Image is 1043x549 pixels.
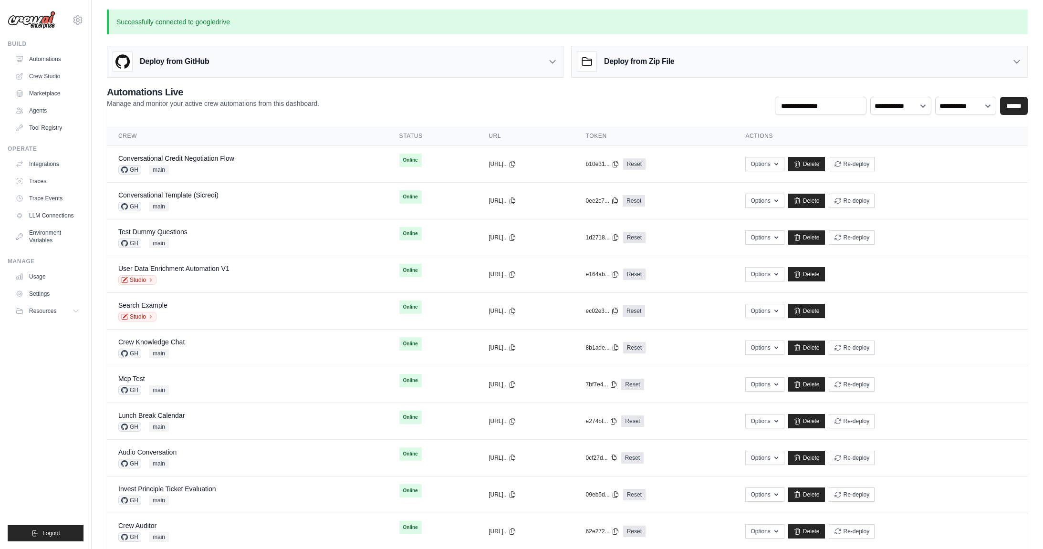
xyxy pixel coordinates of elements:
button: Options [745,377,784,392]
a: Studio [118,312,156,321]
a: Lunch Break Calendar [118,412,185,419]
a: Search Example [118,301,167,309]
h2: Automations Live [107,85,319,99]
th: Crew [107,126,388,146]
p: Manage and monitor your active crew automations from this dashboard. [107,99,319,108]
button: 62e272... [586,528,619,535]
button: Options [745,304,784,318]
span: main [149,349,169,358]
th: Actions [734,126,1028,146]
span: Online [399,484,422,497]
a: Reset [623,158,646,170]
a: Integrations [11,156,83,172]
th: Token [574,126,734,146]
a: Reset [623,232,646,243]
button: Re-deploy [829,230,875,245]
button: Options [745,414,784,428]
button: 0cf27d... [586,454,617,462]
button: e164ab... [586,270,619,278]
a: Studio [118,275,156,285]
img: GitHub Logo [113,52,132,71]
a: Audio Conversation [118,448,177,456]
a: Reset [623,489,646,500]
span: GH [118,349,141,358]
a: Delete [788,304,825,318]
span: main [149,202,169,211]
a: Delete [788,230,825,245]
span: main [149,165,169,175]
button: Logout [8,525,83,541]
th: URL [477,126,574,146]
span: Logout [42,529,60,537]
a: Usage [11,269,83,284]
span: Online [399,300,422,314]
span: Online [399,411,422,424]
span: Resources [29,307,56,315]
a: Delete [788,487,825,502]
div: Manage [8,258,83,265]
button: Re-deploy [829,414,875,428]
a: Reset [623,526,646,537]
button: 0ee2c7... [586,197,619,205]
button: Re-deploy [829,377,875,392]
a: Test Dummy Questions [118,228,188,236]
span: Online [399,264,422,277]
button: 09eb5d... [586,491,619,498]
button: Re-deploy [829,341,875,355]
a: Settings [11,286,83,301]
a: Marketplace [11,86,83,101]
a: Delete [788,157,825,171]
span: Online [399,337,422,351]
a: Reset [621,379,644,390]
a: Delete [788,267,825,281]
span: Online [399,190,422,204]
span: Online [399,521,422,534]
span: main [149,532,169,542]
span: GH [118,532,141,542]
button: ec02e3... [586,307,619,315]
a: Crew Studio [11,69,83,84]
button: 8b1ade... [586,344,619,352]
a: Crew Knowledge Chat [118,338,185,346]
span: GH [118,238,141,248]
button: Options [745,451,784,465]
button: 1d2718... [586,234,619,241]
a: Delete [788,451,825,465]
button: e274bf... [586,417,618,425]
a: Traces [11,174,83,189]
a: Reset [623,305,645,317]
a: Conversational Credit Negotiation Flow [118,155,234,162]
span: GH [118,496,141,505]
button: Re-deploy [829,524,875,539]
a: Invest Principle Ticket Evaluation [118,485,216,493]
button: Options [745,341,784,355]
img: Logo [8,11,55,29]
a: Trace Events [11,191,83,206]
span: main [149,238,169,248]
div: Build [8,40,83,48]
a: Conversational Template (Sicredi) [118,191,219,199]
a: Environment Variables [11,225,83,248]
div: Operate [8,145,83,153]
span: main [149,459,169,468]
a: Crew Auditor [118,522,156,529]
a: Tool Registry [11,120,83,135]
span: main [149,385,169,395]
button: Options [745,524,784,539]
a: Delete [788,524,825,539]
a: Delete [788,414,825,428]
span: Online [399,227,422,240]
a: Automations [11,52,83,67]
span: GH [118,459,141,468]
th: Status [388,126,478,146]
h3: Deploy from Zip File [604,56,674,67]
button: Options [745,194,784,208]
h3: Deploy from GitHub [140,56,209,67]
a: Delete [788,341,825,355]
p: Successfully connected to googledrive [107,10,1028,34]
button: Re-deploy [829,487,875,502]
span: main [149,422,169,432]
button: Re-deploy [829,194,875,208]
span: Online [399,374,422,387]
a: Mcp Test [118,375,145,383]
